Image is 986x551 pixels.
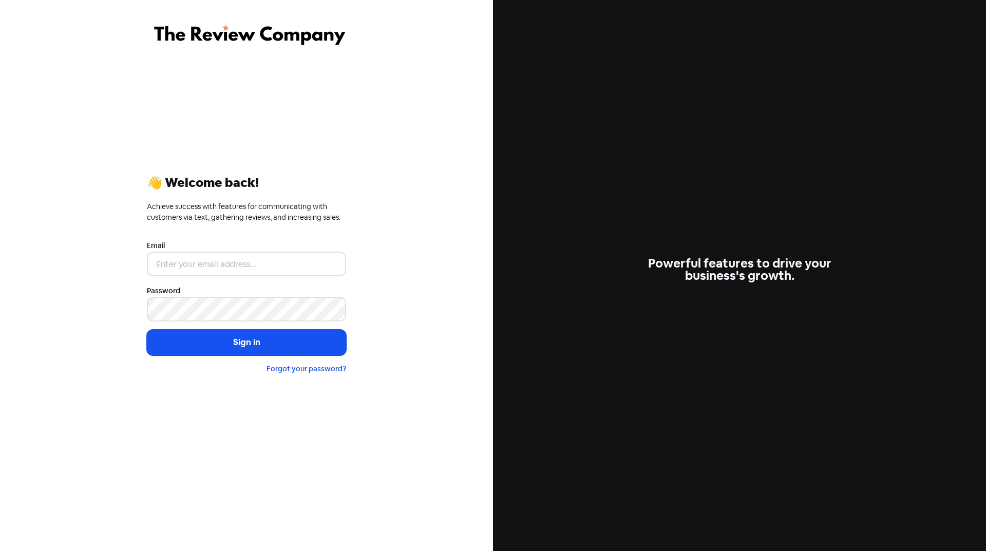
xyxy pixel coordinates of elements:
[147,177,346,189] div: 👋 Welcome back!
[267,364,346,373] a: Forgot your password?
[147,252,346,276] input: Enter your email address...
[640,257,839,282] div: Powerful features to drive your business's growth.
[147,240,165,251] label: Email
[147,286,180,296] label: Password
[147,201,346,223] div: Achieve success with features for communicating with customers via text, gathering reviews, and i...
[147,330,346,355] button: Sign in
